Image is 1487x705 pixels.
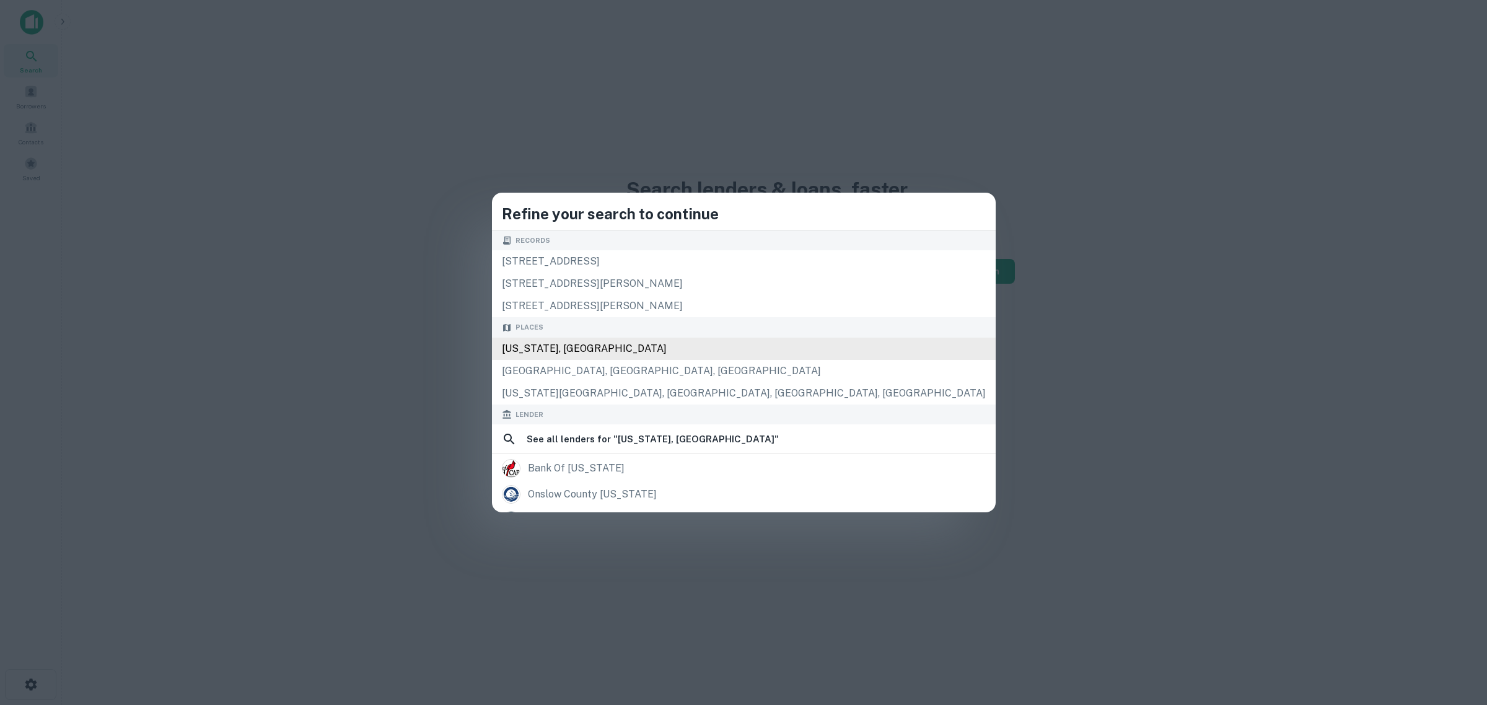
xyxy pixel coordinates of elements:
div: [GEOGRAPHIC_DATA], [GEOGRAPHIC_DATA], [GEOGRAPHIC_DATA] [492,360,996,382]
iframe: Chat Widget [1425,606,1487,665]
div: onslow county [US_STATE] [528,485,657,504]
a: [US_STATE] office of recov [492,507,996,533]
div: [US_STATE], [GEOGRAPHIC_DATA] [492,338,996,360]
span: Places [515,322,543,333]
img: rebuild.nc.gov.png [502,512,520,529]
div: [STREET_ADDRESS][PERSON_NAME] [492,273,996,295]
img: picture [502,460,520,477]
div: bank of [US_STATE] [528,459,625,478]
span: Records [515,235,550,246]
div: [US_STATE] office of recov [528,511,660,530]
img: picture [502,486,520,503]
a: onslow county [US_STATE] [492,481,996,507]
span: Lender [515,409,543,420]
a: bank of [US_STATE] [492,455,996,481]
h4: Refine your search to continue [502,203,986,225]
div: [STREET_ADDRESS] [492,250,996,273]
h6: See all lenders for " [US_STATE], [GEOGRAPHIC_DATA] " [527,432,779,447]
div: [STREET_ADDRESS][PERSON_NAME] [492,295,996,317]
div: [US_STATE][GEOGRAPHIC_DATA], [GEOGRAPHIC_DATA], [GEOGRAPHIC_DATA], [GEOGRAPHIC_DATA] [492,382,996,405]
